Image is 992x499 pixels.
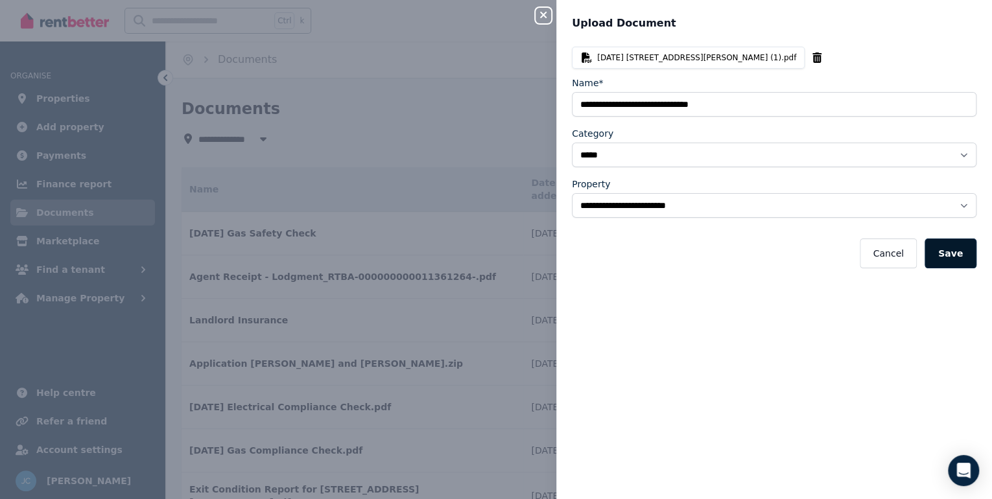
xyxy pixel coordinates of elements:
span: Upload Document [572,16,676,31]
label: Name* [572,76,603,89]
label: Category [572,127,613,140]
label: Property [572,178,610,191]
div: Open Intercom Messenger [948,455,979,486]
button: Cancel [860,238,916,268]
span: [DATE] [STREET_ADDRESS][PERSON_NAME] (1).pdf [597,52,796,63]
button: Save [925,238,976,268]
